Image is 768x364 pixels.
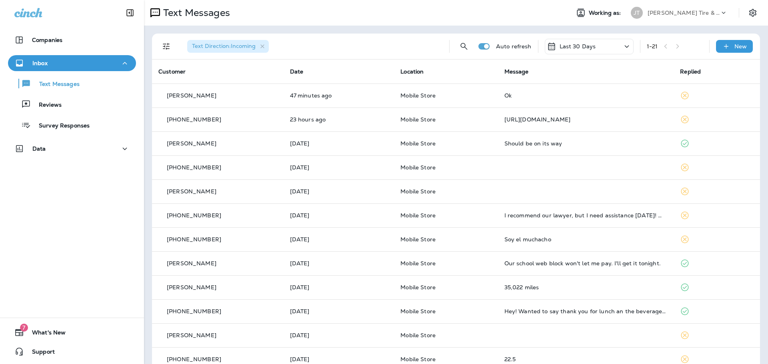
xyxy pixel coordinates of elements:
span: Mobile Store [400,284,436,291]
div: https://maps.app.goo.gl/SrjQZKDyHcSSgGXQ8?g_st=a [504,116,668,123]
span: Mobile Store [400,188,436,195]
p: Text Messages [31,81,80,88]
button: Reviews [8,96,136,113]
p: [PHONE_NUMBER] [167,308,221,314]
span: What's New [24,329,66,339]
p: Aug 28, 2025 01:14 PM [290,140,388,147]
p: Aug 28, 2025 04:04 PM [290,116,388,123]
span: Support [24,348,55,358]
p: [PERSON_NAME] [167,260,216,267]
p: [PERSON_NAME] Tire & Auto [648,10,720,16]
div: Should be on its way [504,140,668,147]
span: Mobile Store [400,140,436,147]
div: Soy el muchacho [504,236,668,243]
p: [PHONE_NUMBER] [167,356,221,362]
span: Mobile Store [400,236,436,243]
button: Text Messages [8,75,136,92]
p: New [734,43,747,50]
button: 7What's New [8,324,136,340]
p: [PERSON_NAME] [167,332,216,338]
button: Support [8,344,136,360]
div: 22.5 [504,356,668,362]
div: Text Direction:Incoming [187,40,269,53]
span: Working as: [589,10,623,16]
p: Text Messages [160,7,230,19]
p: [PHONE_NUMBER] [167,236,221,243]
p: Aug 27, 2025 08:21 AM [290,188,388,195]
p: Aug 26, 2025 03:51 PM [290,236,388,243]
p: Aug 21, 2025 07:41 AM [290,332,388,338]
p: [PHONE_NUMBER] [167,116,221,123]
p: Reviews [31,101,62,109]
button: Inbox [8,55,136,71]
p: [PHONE_NUMBER] [167,212,221,219]
p: [PERSON_NAME] [167,92,216,99]
button: Data [8,141,136,157]
div: 1 - 21 [647,43,658,50]
span: Text Direction : Incoming [192,42,256,50]
span: Mobile Store [400,116,436,123]
span: Message [504,68,529,75]
button: Filters [158,38,174,54]
p: Data [32,145,46,152]
p: Aug 21, 2025 02:25 PM [290,308,388,314]
button: Search Messages [456,38,472,54]
p: Inbox [32,60,48,66]
div: JT [631,7,643,19]
button: Settings [746,6,760,20]
button: Collapse Sidebar [119,5,141,21]
div: Hey! Wanted to say thank you for lunch an the beverages! Appreciate it! [504,308,668,314]
button: Survey Responses [8,117,136,133]
span: Mobile Store [400,260,436,267]
p: [PERSON_NAME] [167,188,216,195]
p: Aug 22, 2025 11:31 AM [290,284,388,290]
div: Our school web block won't let me pay. I'll get it tonight. [504,260,668,267]
p: Aug 28, 2025 08:28 AM [290,164,388,171]
button: Companies [8,32,136,48]
div: Ok [504,92,668,99]
p: Aug 29, 2025 02:46 PM [290,92,388,99]
span: Mobile Store [400,308,436,315]
p: Survey Responses [31,122,90,130]
p: Aug 18, 2025 09:18 AM [290,356,388,362]
p: Aug 25, 2025 02:32 PM [290,260,388,267]
span: Mobile Store [400,164,436,171]
div: I recommend our lawyer, but I need assistance today! We live in Michigan! We need to get there, p... [504,212,668,219]
p: Auto refresh [496,43,532,50]
p: Aug 26, 2025 06:42 PM [290,212,388,219]
span: 7 [20,324,28,332]
span: Date [290,68,304,75]
p: Last 30 Days [560,43,596,50]
div: 35,022 miles [504,284,668,290]
p: Companies [32,37,62,43]
p: [PHONE_NUMBER] [167,164,221,171]
span: Location [400,68,424,75]
span: Customer [158,68,186,75]
span: Mobile Store [400,332,436,339]
span: Replied [680,68,701,75]
p: [PERSON_NAME] [167,140,216,147]
span: Mobile Store [400,212,436,219]
span: Mobile Store [400,356,436,363]
p: [PERSON_NAME] [167,284,216,290]
span: Mobile Store [400,92,436,99]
